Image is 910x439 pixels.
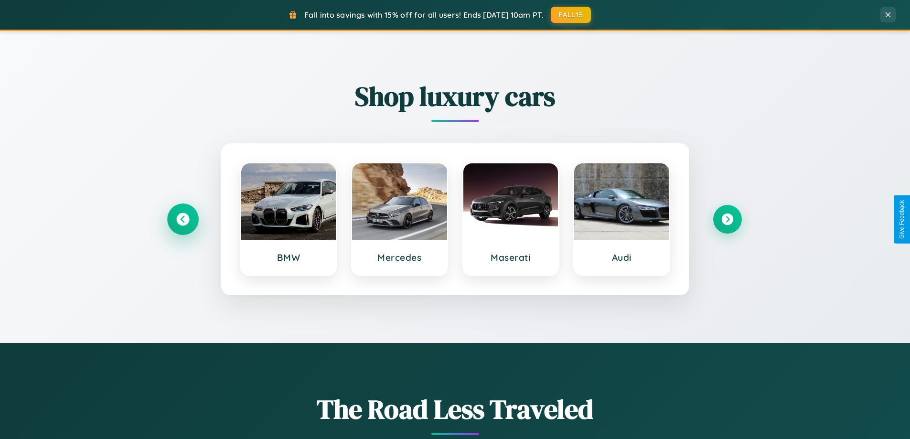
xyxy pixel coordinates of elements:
h1: The Road Less Traveled [169,391,742,428]
h3: Mercedes [362,252,438,263]
h2: Shop luxury cars [169,78,742,115]
div: Give Feedback [899,200,905,239]
h3: Maserati [473,252,549,263]
h3: BMW [251,252,327,263]
h3: Audi [584,252,660,263]
button: FALL15 [551,7,591,23]
span: Fall into savings with 15% off for all users! Ends [DATE] 10am PT. [304,10,544,20]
